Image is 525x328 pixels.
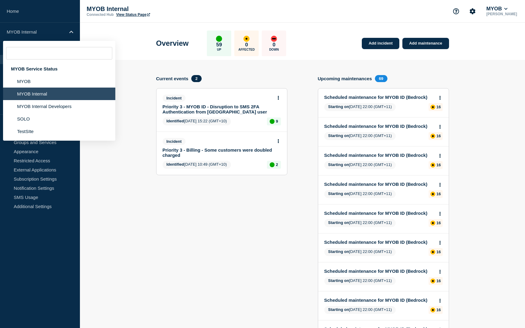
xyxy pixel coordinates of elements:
li: SOLO [3,113,115,125]
span: Identified [167,119,184,123]
span: Starting on [328,133,349,138]
div: affected [430,250,435,254]
div: affected [430,279,435,283]
button: MYOB [485,6,509,12]
a: Priority 3 - MYOB ID - Disruption to SMS 2FA Authentication from [GEOGRAPHIC_DATA] user [163,104,273,114]
span: Starting on [328,307,349,312]
span: 69 [375,75,387,82]
div: up [216,36,222,42]
p: 16 [437,279,441,283]
p: Connected Hub [87,13,114,17]
li: MYOB Internal [3,88,115,100]
span: Incident [163,138,186,145]
p: Up [217,48,221,51]
span: Incident [163,95,186,102]
button: Account settings [466,5,479,18]
a: Scheduled maintenance for MYOB ID (Bedrock) [324,269,434,274]
p: 9 [276,119,278,124]
div: down [271,36,277,42]
span: [DATE] 22:00 (GMT+11) [324,161,396,169]
span: Starting on [328,278,349,283]
div: up [270,162,275,167]
span: [DATE] 22:00 (GMT+11) [324,306,396,314]
li: MYOB Internal Developers [3,100,115,113]
a: Scheduled maintenance for MYOB ID (Bedrock) [324,124,434,129]
p: 16 [437,221,441,225]
div: affected [430,308,435,312]
a: Scheduled maintenance for MYOB ID (Bedrock) [324,297,434,303]
a: Scheduled maintenance for MYOB ID (Bedrock) [324,240,434,245]
a: Scheduled maintenance for MYOB ID (Bedrock) [324,182,434,187]
p: 2 [276,162,278,167]
p: MYOB Internal [87,5,209,13]
h1: Overview [156,39,189,48]
span: [DATE] 22:00 (GMT+11) [324,219,396,227]
p: 16 [437,308,441,312]
button: Support [450,5,462,18]
h4: Current events [156,76,189,81]
div: MYOB Service Status [3,63,115,75]
a: Scheduled maintenance for MYOB ID (Bedrock) [324,95,434,100]
span: Starting on [328,191,349,196]
a: Scheduled maintenance for MYOB ID (Bedrock) [324,153,434,158]
p: 0 [273,42,275,48]
div: affected [430,192,435,196]
span: [DATE] 22:00 (GMT+11) [324,248,396,256]
a: Add incident [362,38,399,49]
p: 59 [216,42,222,48]
div: up [270,119,275,124]
span: 2 [191,75,201,82]
span: [DATE] 22:00 (GMT+11) [324,132,396,140]
span: [DATE] 22:00 (GMT+11) [324,277,396,285]
p: [PERSON_NAME] [485,12,518,16]
li: MYOB [3,75,115,88]
p: 16 [437,163,441,167]
span: [DATE] 22:00 (GMT+11) [324,103,396,111]
p: 16 [437,250,441,254]
a: Add maintenance [402,38,449,49]
p: 16 [437,192,441,196]
div: affected [430,163,435,168]
div: affected [430,134,435,139]
li: TestSIte [3,125,115,138]
a: Scheduled maintenance for MYOB ID (Bedrock) [324,211,434,216]
p: 16 [437,105,441,109]
span: Starting on [328,249,349,254]
div: affected [430,105,435,110]
a: Priority 3 - Billing - Some customers were doubled charged [163,147,273,158]
div: affected [430,221,435,225]
span: Starting on [328,220,349,225]
span: Starting on [328,162,349,167]
span: [DATE] 10:49 (GMT+10) [163,161,231,169]
span: Starting on [328,104,349,109]
p: 16 [437,134,441,138]
p: Affected [239,48,255,51]
h4: Upcoming maintenances [318,76,372,81]
span: [DATE] 15:22 (GMT+10) [163,117,231,125]
p: Down [269,48,279,51]
span: Identified [167,162,184,167]
span: [DATE] 22:00 (GMT+11) [324,190,396,198]
p: MYOB Internal [7,29,65,34]
a: View Status Page [116,13,150,17]
div: affected [243,36,250,42]
p: 0 [245,42,248,48]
